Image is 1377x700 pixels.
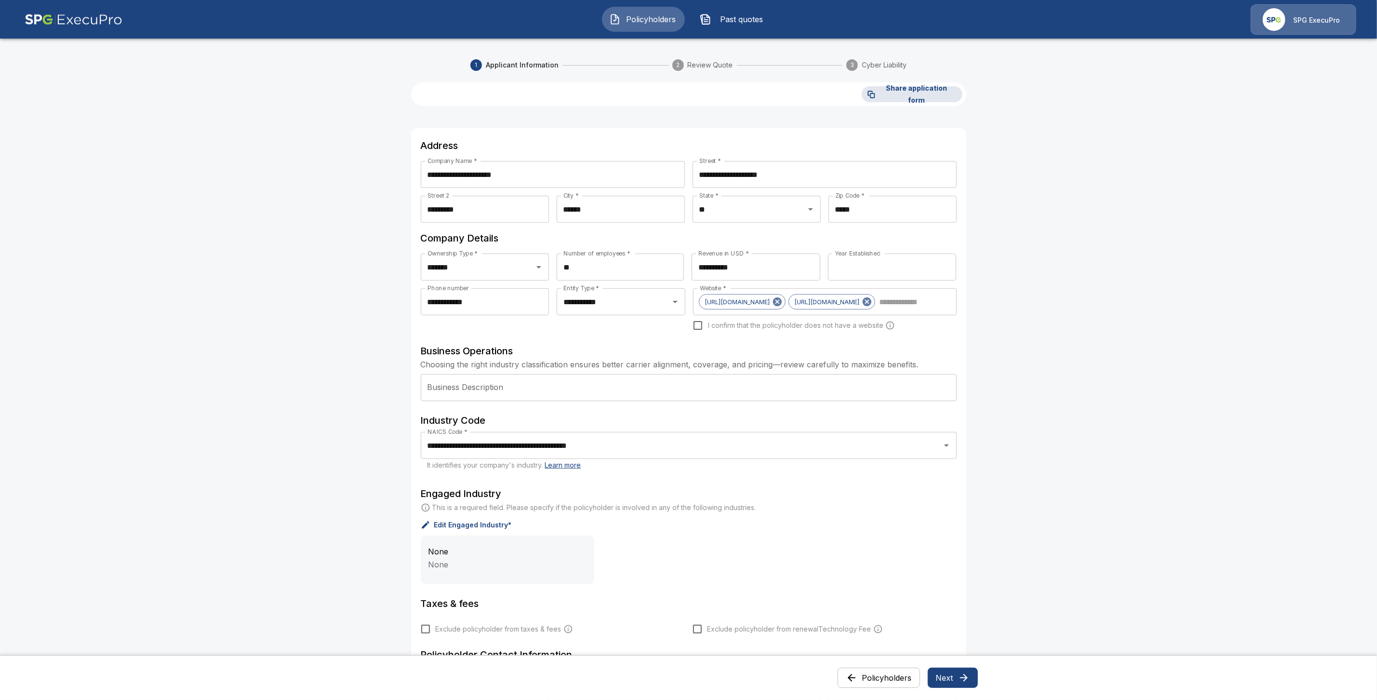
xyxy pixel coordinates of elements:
label: Number of employees * [563,249,630,257]
span: Review Quote [688,60,733,70]
span: None [428,560,449,569]
button: Open [940,439,953,452]
span: [URL][DOMAIN_NAME] [699,296,775,308]
span: Policyholders [625,13,678,25]
span: Exclude policyholder from renewal Technology Fee [708,624,871,634]
label: Street 2 [428,191,449,200]
label: Street * [699,157,721,165]
span: None [428,547,449,556]
label: City * [563,191,579,200]
label: Ownership Type * [428,249,478,257]
span: Cyber Liability [862,60,907,70]
img: AA Logo [25,4,122,35]
label: NAICS Code * [428,428,468,436]
span: [URL][DOMAIN_NAME] [789,296,865,308]
span: Applicant Information [486,60,559,70]
svg: Carrier fees will still be applied [873,624,883,634]
h6: Business Operations [421,343,957,359]
label: Zip Code * [835,191,865,200]
p: This is a required field. Please specify if the policyholder is involved in any of the following ... [432,503,756,512]
label: Revenue in USD * [698,249,749,257]
label: Entity Type * [563,284,599,292]
span: Past quotes [715,13,768,25]
label: Phone number [428,284,469,292]
img: Agency Icon [1263,8,1285,31]
img: Policyholders Icon [609,13,621,25]
button: Share application form [862,86,963,102]
button: Past quotes IconPast quotes [693,7,775,32]
text: 3 [850,62,854,69]
a: Learn more [545,461,581,469]
h6: Industry Code [421,413,957,428]
svg: Carriers run a cyber security scan on the policyholders' websites. Please enter a website wheneve... [885,321,895,330]
span: It identifies your company's industry. [428,461,581,469]
h6: Taxes & fees [421,596,957,611]
text: 1 [475,62,477,69]
p: Choosing the right industry classification ensures better carrier alignment, coverage, and pricin... [421,359,957,370]
div: [URL][DOMAIN_NAME] [699,294,786,310]
p: SPG ExecuPro [1293,15,1340,25]
h6: Policyholder Contact Information [421,647,957,662]
button: Open [532,260,546,274]
button: Open [804,202,817,216]
img: Past quotes Icon [700,13,711,25]
svg: Carrier and processing fees will still be applied [563,624,573,634]
span: I confirm that the policyholder does not have a website [708,321,883,330]
button: Policyholders IconPolicyholders [602,7,685,32]
span: Exclude policyholder from taxes & fees [436,624,561,634]
label: Website * [700,284,726,292]
h6: Company Details [421,230,957,246]
label: Company Name * [428,157,477,165]
p: Edit Engaged Industry* [434,522,512,528]
label: Year Established [835,249,880,257]
button: Next [928,668,978,688]
label: State * [699,191,719,200]
text: 2 [676,62,680,69]
a: Agency IconSPG ExecuPro [1251,4,1356,35]
button: Policyholders [838,668,920,688]
div: [URL][DOMAIN_NAME] [789,294,875,310]
button: Open [668,295,682,309]
h6: Address [421,138,957,153]
h6: Engaged Industry [421,486,957,501]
